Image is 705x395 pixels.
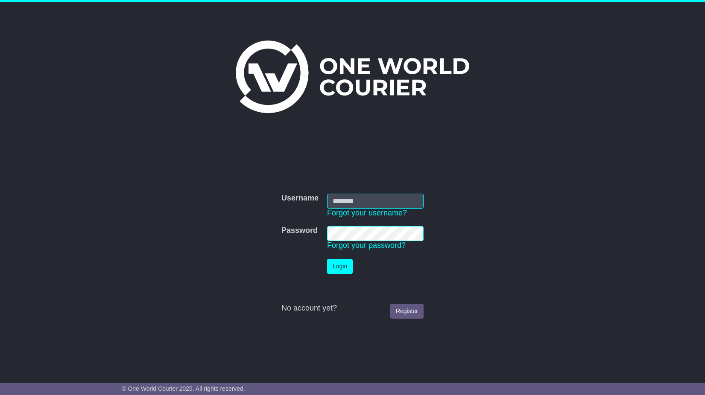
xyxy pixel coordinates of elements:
button: Login [327,259,353,274]
a: Forgot your username? [327,209,407,217]
label: Username [281,194,319,203]
a: Forgot your password? [327,241,406,250]
span: © One World Courier 2025. All rights reserved. [122,385,245,392]
div: No account yet? [281,304,424,313]
img: One World [236,41,469,113]
label: Password [281,226,318,235]
a: Register [390,304,424,319]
